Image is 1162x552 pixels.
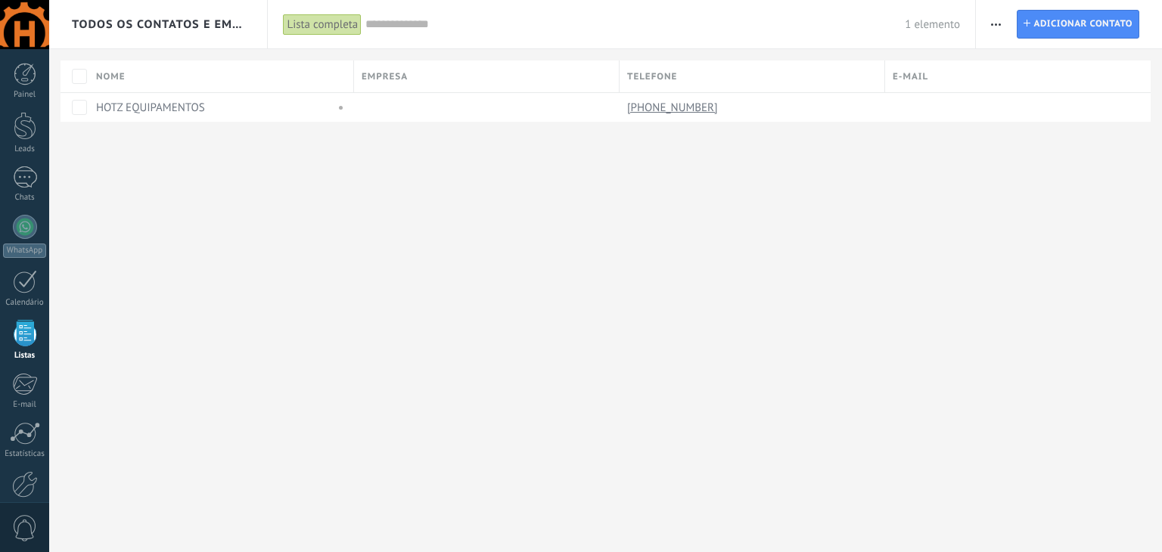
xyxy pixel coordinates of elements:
div: Painel [3,90,47,100]
span: Empresa [362,70,408,84]
span: Nome [96,70,126,84]
div: WhatsApp [3,243,46,258]
div: Calendário [3,298,47,308]
span: Telefone [627,70,677,84]
div: Leads [3,144,47,154]
div: Lista completa [283,14,362,36]
div: Chats [3,193,47,203]
span: Adicionar contato [1033,11,1132,38]
span: 1 elemento [905,17,960,32]
a: [PHONE_NUMBER] [627,101,721,114]
a: Adicionar contato [1017,10,1139,39]
div: Listas [3,351,47,361]
div: Estatísticas [3,449,47,459]
a: HOTZ EQUIPAMENTOS [96,101,205,115]
div: E-mail [3,400,47,410]
span: E-mail [893,70,928,84]
span: Todos os contatos e Empresas [72,17,246,32]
